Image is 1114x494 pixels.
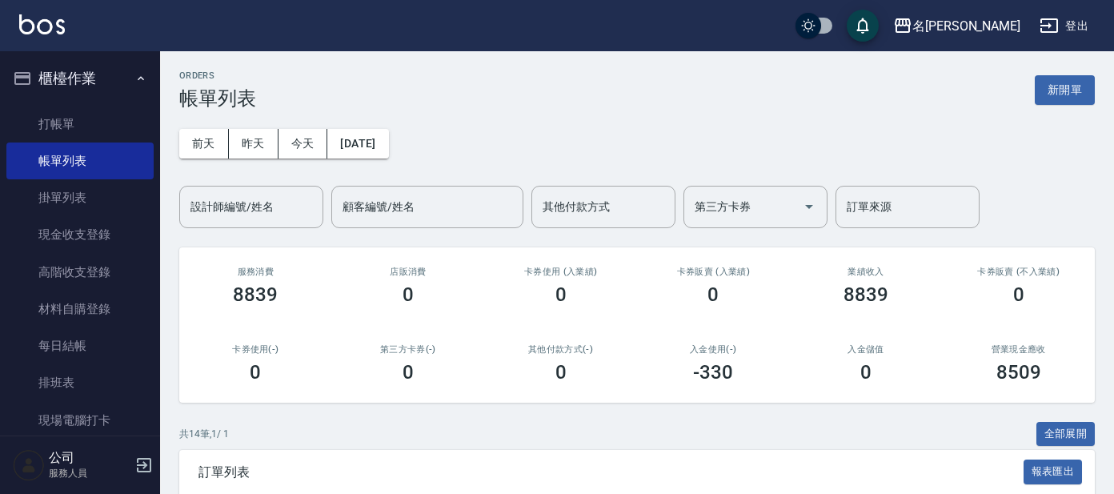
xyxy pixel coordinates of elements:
p: 共 14 筆, 1 / 1 [179,427,229,441]
button: 昨天 [229,129,278,159]
h2: 卡券販賣 (入業績) [656,267,771,277]
h2: 卡券使用(-) [198,344,313,355]
h2: 入金儲值 [809,344,924,355]
h5: 公司 [49,450,130,466]
button: 名[PERSON_NAME] [887,10,1027,42]
h2: 卡券使用 (入業績) [503,267,618,277]
button: 櫃檯作業 [6,58,154,99]
button: 全部展開 [1036,422,1096,447]
a: 每日結帳 [6,327,154,364]
h3: 0 [403,283,414,306]
h3: 8839 [233,283,278,306]
h2: 店販消費 [351,267,466,277]
h3: 8509 [996,361,1041,384]
h2: 其他付款方式(-) [503,344,618,355]
button: 報表匯出 [1024,460,1083,484]
a: 報表匯出 [1024,464,1083,479]
a: 打帳單 [6,106,154,143]
a: 排班表 [6,364,154,401]
a: 材料自購登錄 [6,291,154,327]
button: 新開單 [1035,75,1095,105]
h3: 帳單列表 [179,87,256,110]
h2: 第三方卡券(-) [351,344,466,355]
h2: 入金使用(-) [656,344,771,355]
h2: 業績收入 [809,267,924,277]
a: 現金收支登錄 [6,216,154,253]
a: 掛單列表 [6,179,154,216]
a: 新開單 [1035,82,1095,97]
button: save [847,10,879,42]
img: Person [13,449,45,481]
img: Logo [19,14,65,34]
button: Open [796,194,822,219]
h3: -330 [693,361,733,384]
p: 服務人員 [49,466,130,480]
button: 登出 [1033,11,1095,41]
h2: 營業現金應收 [961,344,1076,355]
h3: 0 [707,283,719,306]
button: 今天 [278,129,328,159]
h3: 0 [1013,283,1024,306]
h3: 服務消費 [198,267,313,277]
h3: 8839 [844,283,888,306]
h3: 0 [555,361,567,384]
h2: 卡券販賣 (不入業績) [961,267,1076,277]
h3: 0 [860,361,872,384]
a: 帳單列表 [6,143,154,179]
span: 訂單列表 [198,464,1024,480]
h2: ORDERS [179,70,256,81]
h3: 0 [555,283,567,306]
a: 現場電腦打卡 [6,402,154,439]
button: 前天 [179,129,229,159]
h3: 0 [250,361,261,384]
div: 名[PERSON_NAME] [912,16,1020,36]
h3: 0 [403,361,414,384]
a: 高階收支登錄 [6,254,154,291]
button: [DATE] [327,129,388,159]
